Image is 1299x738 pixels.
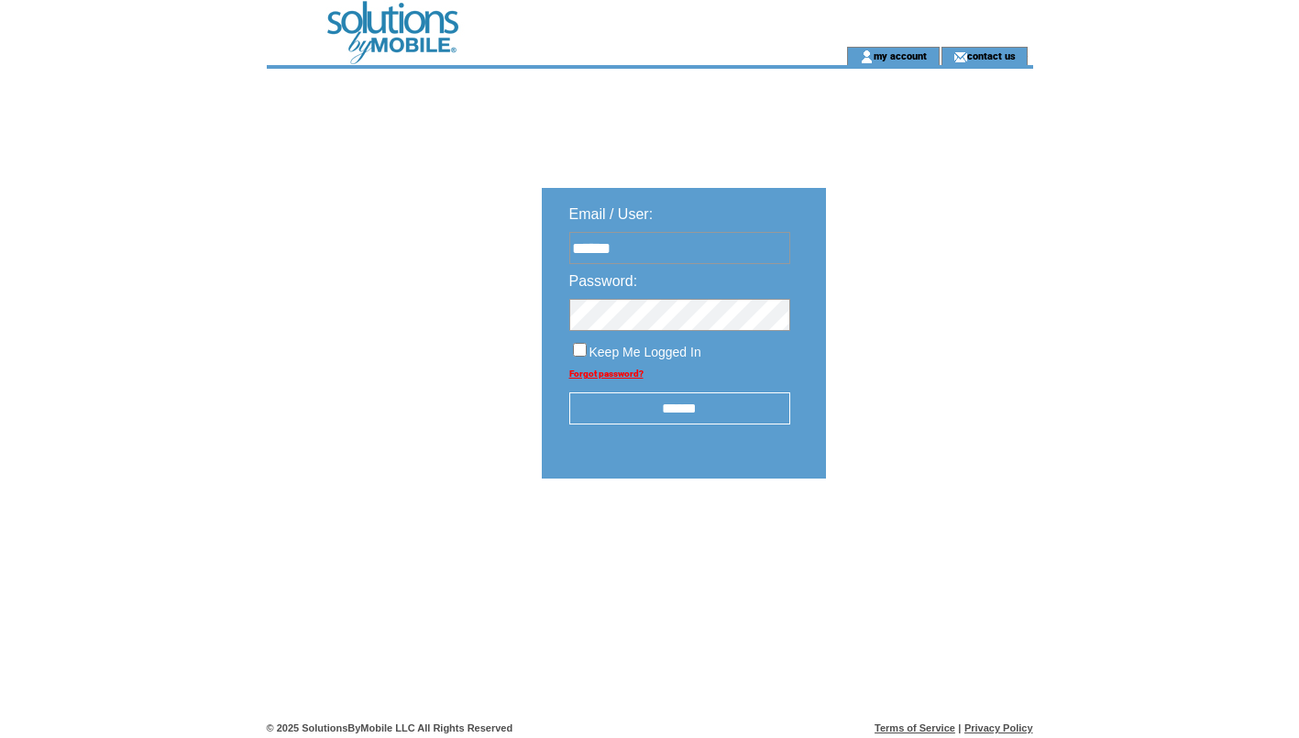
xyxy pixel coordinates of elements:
span: Email / User: [569,206,654,222]
a: Terms of Service [875,722,955,733]
a: contact us [967,50,1016,61]
span: Keep Me Logged In [589,345,701,359]
img: contact_us_icon.gif;jsessionid=EDC56B51C267BC290C0D385201AE27EE [953,50,967,64]
span: © 2025 SolutionsByMobile LLC All Rights Reserved [267,722,513,733]
img: transparent.png;jsessionid=EDC56B51C267BC290C0D385201AE27EE [879,524,971,547]
img: account_icon.gif;jsessionid=EDC56B51C267BC290C0D385201AE27EE [860,50,874,64]
a: Privacy Policy [964,722,1033,733]
a: Forgot password? [569,369,644,379]
a: my account [874,50,927,61]
span: | [958,722,961,733]
span: Password: [569,273,638,289]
